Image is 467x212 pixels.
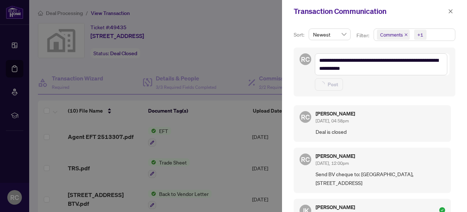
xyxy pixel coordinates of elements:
[377,30,410,40] span: Comments
[316,170,445,187] span: Send BV cheque to: [GEOGRAPHIC_DATA], [STREET_ADDRESS]
[301,154,310,164] span: RC
[316,128,445,136] span: Deal is closed
[380,31,403,38] span: Comments
[301,54,310,64] span: RC
[316,160,349,166] span: [DATE], 12:00pm
[315,78,343,91] button: Post
[316,118,349,124] span: [DATE], 04:58pm
[417,31,423,38] div: +1
[313,29,346,40] span: Newest
[448,9,453,14] span: close
[356,31,370,39] p: Filter:
[404,33,408,37] span: close
[316,154,355,159] h5: [PERSON_NAME]
[316,205,355,210] h5: [PERSON_NAME]
[294,31,306,39] p: Sort:
[316,111,355,116] h5: [PERSON_NAME]
[301,112,310,122] span: RC
[294,6,446,17] div: Transaction Communication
